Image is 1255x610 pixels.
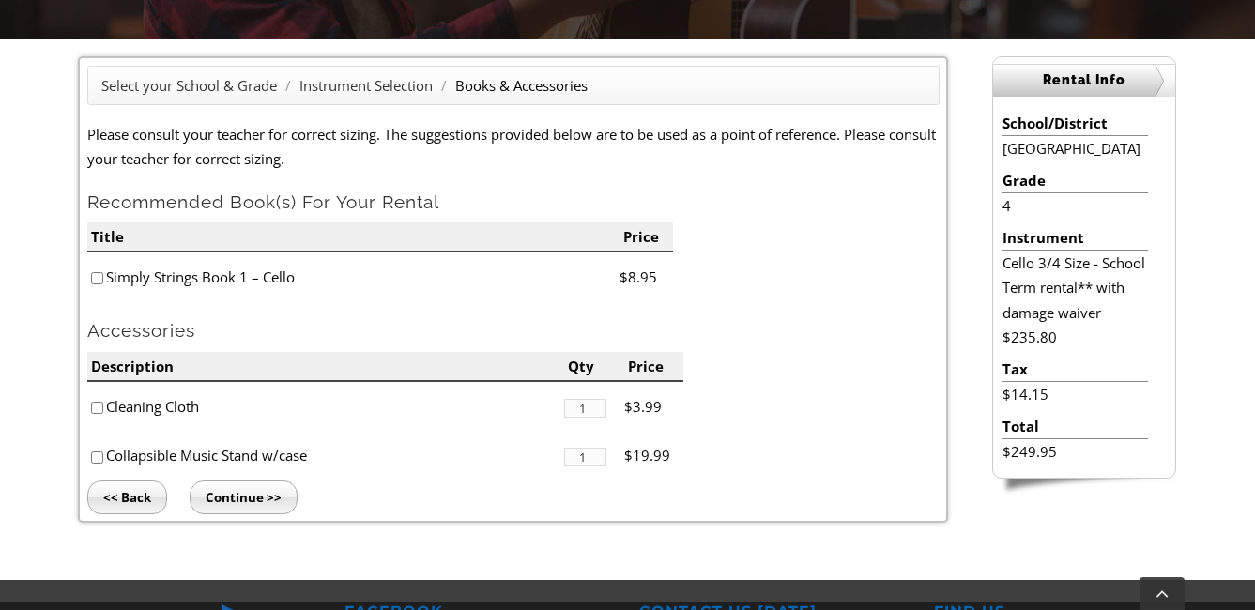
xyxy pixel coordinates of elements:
[87,319,940,343] h2: Accessories
[1002,111,1148,136] li: School/District
[624,431,684,480] li: $19.99
[1002,439,1148,464] li: $249.95
[87,222,620,252] li: Title
[87,352,564,382] li: Description
[564,352,624,382] li: Qty
[299,76,433,95] a: Instrument Selection
[1002,168,1148,193] li: Grade
[1002,251,1148,349] li: Cello 3/4 Size - School Term rental** with damage waiver $235.80
[190,480,298,514] input: Continue >>
[992,479,1176,496] img: sidebar-footer.png
[1002,136,1148,160] li: [GEOGRAPHIC_DATA]
[87,252,620,302] li: Simply Strings Book 1 – Cello
[87,382,564,432] li: Cleaning Cloth
[101,76,277,95] a: Select your School & Grade
[87,122,940,172] p: Please consult your teacher for correct sizing. The suggestions provided below are to be used as ...
[455,73,588,98] li: Books & Accessories
[620,252,673,302] li: $8.95
[281,76,296,95] span: /
[87,191,940,214] h2: Recommended Book(s) For Your Rental
[1002,193,1148,218] li: 4
[624,352,684,382] li: Price
[993,64,1175,97] h2: Rental Info
[436,76,451,95] span: /
[1002,357,1148,382] li: Tax
[1002,382,1148,406] li: $14.15
[87,431,564,480] li: Collapsible Music Stand w/case
[620,222,673,252] li: Price
[624,382,684,432] li: $3.99
[1002,225,1148,251] li: Instrument
[87,480,167,514] input: << Back
[1002,414,1148,439] li: Total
